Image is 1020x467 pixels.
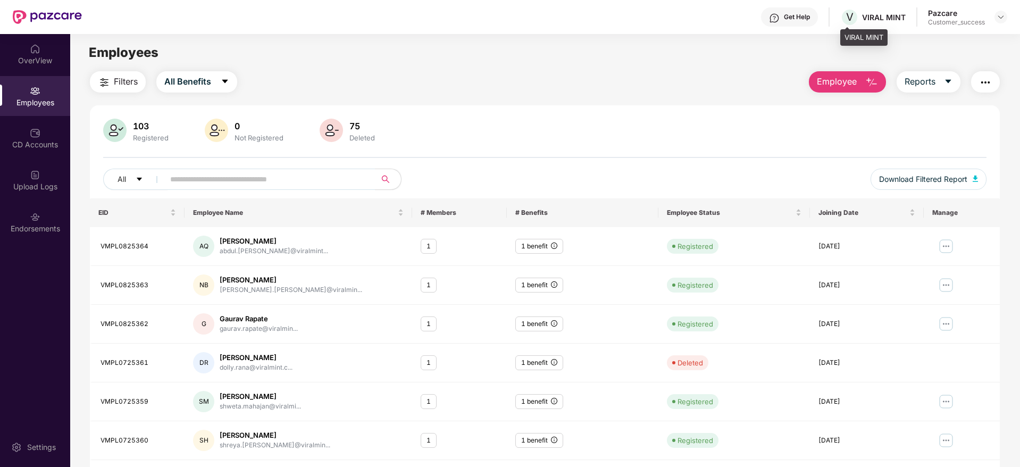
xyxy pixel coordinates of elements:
[101,358,176,368] div: VMPL0725361
[232,134,286,142] div: Not Registered
[220,430,330,440] div: [PERSON_NAME]
[817,75,857,88] span: Employee
[507,198,658,227] th: # Benefits
[156,71,237,93] button: All Benefitscaret-down
[30,128,40,138] img: svg+xml;base64,PHN2ZyBpZD0iQ0RfQWNjb3VudHMiIGRhdGEtbmFtZT0iQ0QgQWNjb3VudHMiIHhtbG5zPSJodHRwOi8vd3...
[678,319,713,329] div: Registered
[131,121,171,131] div: 103
[193,236,214,257] div: AQ
[551,320,557,327] span: info-circle
[11,442,22,453] img: svg+xml;base64,PHN2ZyBpZD0iU2V0dGluZy0yMHgyMCIgeG1sbnM9Imh0dHA6Ly93d3cudzMub3JnLzIwMDAvc3ZnIiB3aW...
[809,71,886,93] button: Employee
[678,357,703,368] div: Deleted
[101,241,176,252] div: VMPL0825364
[220,391,301,402] div: [PERSON_NAME]
[551,437,557,443] span: info-circle
[347,134,377,142] div: Deleted
[30,86,40,96] img: svg+xml;base64,PHN2ZyBpZD0iRW1wbG95ZWVzIiB4bWxucz0iaHR0cDovL3d3dy53My5vcmcvMjAwMC9zdmciIHdpZHRoPS...
[515,355,563,371] div: 1 benefit
[103,119,127,142] img: svg+xml;base64,PHN2ZyB4bWxucz0iaHR0cDovL3d3dy53My5vcmcvMjAwMC9zdmciIHhtbG5zOnhsaW5rPSJodHRwOi8vd3...
[98,76,111,89] img: svg+xml;base64,PHN2ZyB4bWxucz0iaHR0cDovL3d3dy53My5vcmcvMjAwMC9zdmciIHdpZHRoPSIyNCIgaGVpZ2h0PSIyNC...
[30,170,40,180] img: svg+xml;base64,PHN2ZyBpZD0iVXBsb2FkX0xvZ3MiIGRhdGEtbmFtZT0iVXBsb2FkIExvZ3MiIHhtbG5zPSJodHRwOi8vd3...
[928,18,985,27] div: Customer_success
[103,169,168,190] button: Allcaret-down
[938,277,955,294] img: manageButton
[515,239,563,254] div: 1 benefit
[220,236,328,246] div: [PERSON_NAME]
[98,209,168,217] span: EID
[220,363,292,373] div: dolly.rana@viralmint.c...
[818,319,915,329] div: [DATE]
[879,173,967,185] span: Download Filtered Report
[769,13,780,23] img: svg+xml;base64,PHN2ZyBpZD0iSGVscC0zMngzMiIgeG1sbnM9Imh0dHA6Ly93d3cudzMub3JnLzIwMDAvc3ZnIiB3aWR0aD...
[136,176,143,184] span: caret-down
[164,75,211,88] span: All Benefits
[13,10,82,24] img: New Pazcare Logo
[846,11,854,23] span: V
[220,402,301,412] div: shweta.mahajan@viralmi...
[515,394,563,410] div: 1 benefit
[678,396,713,407] div: Registered
[938,315,955,332] img: manageButton
[90,198,185,227] th: EID
[515,278,563,293] div: 1 benefit
[118,173,126,185] span: All
[375,175,396,184] span: search
[905,75,935,88] span: Reports
[421,433,437,448] div: 1
[938,432,955,449] img: manageButton
[944,77,952,87] span: caret-down
[220,353,292,363] div: [PERSON_NAME]
[667,209,793,217] span: Employee Status
[220,246,328,256] div: abdul.[PERSON_NAME]@viralmint...
[938,393,955,410] img: manageButton
[193,313,214,335] div: G
[193,274,214,296] div: NB
[818,280,915,290] div: [DATE]
[375,169,402,190] button: search
[515,316,563,332] div: 1 benefit
[924,198,1000,227] th: Manage
[897,71,960,93] button: Reportscaret-down
[421,278,437,293] div: 1
[232,121,286,131] div: 0
[818,209,907,217] span: Joining Date
[551,243,557,249] span: info-circle
[24,442,59,453] div: Settings
[973,176,978,182] img: svg+xml;base64,PHN2ZyB4bWxucz0iaHR0cDovL3d3dy53My5vcmcvMjAwMC9zdmciIHhtbG5zOnhsaW5rPSJodHRwOi8vd3...
[421,355,437,371] div: 1
[421,394,437,410] div: 1
[997,13,1005,21] img: svg+xml;base64,PHN2ZyBpZD0iRHJvcGRvd24tMzJ4MzIiIHhtbG5zPSJodHRwOi8vd3d3LnczLm9yZy8yMDAwL3N2ZyIgd2...
[193,391,214,412] div: SM
[347,121,377,131] div: 75
[220,275,362,285] div: [PERSON_NAME]
[220,285,362,295] div: [PERSON_NAME].[PERSON_NAME]@viralmin...
[784,13,810,21] div: Get Help
[193,430,214,451] div: SH
[90,71,146,93] button: Filters
[221,77,229,87] span: caret-down
[551,398,557,404] span: info-circle
[818,397,915,407] div: [DATE]
[101,397,176,407] div: VMPL0725359
[220,314,298,324] div: Gaurav Rapate
[101,319,176,329] div: VMPL0825362
[840,29,888,46] div: VIRAL MINT
[114,75,138,88] span: Filters
[862,12,906,22] div: VIRAL MINT
[421,316,437,332] div: 1
[101,280,176,290] div: VMPL0825363
[678,280,713,290] div: Registered
[551,281,557,288] span: info-circle
[89,45,158,60] span: Employees
[205,119,228,142] img: svg+xml;base64,PHN2ZyB4bWxucz0iaHR0cDovL3d3dy53My5vcmcvMjAwMC9zdmciIHhtbG5zOnhsaW5rPSJodHRwOi8vd3...
[30,44,40,54] img: svg+xml;base64,PHN2ZyBpZD0iSG9tZSIgeG1sbnM9Imh0dHA6Ly93d3cudzMub3JnLzIwMDAvc3ZnIiB3aWR0aD0iMjAiIG...
[551,359,557,365] span: info-circle
[810,198,924,227] th: Joining Date
[818,241,915,252] div: [DATE]
[220,440,330,451] div: shreya.[PERSON_NAME]@viralmin...
[818,358,915,368] div: [DATE]
[320,119,343,142] img: svg+xml;base64,PHN2ZyB4bWxucz0iaHR0cDovL3d3dy53My5vcmcvMjAwMC9zdmciIHhtbG5zOnhsaW5rPSJodHRwOi8vd3...
[193,209,396,217] span: Employee Name
[515,433,563,448] div: 1 benefit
